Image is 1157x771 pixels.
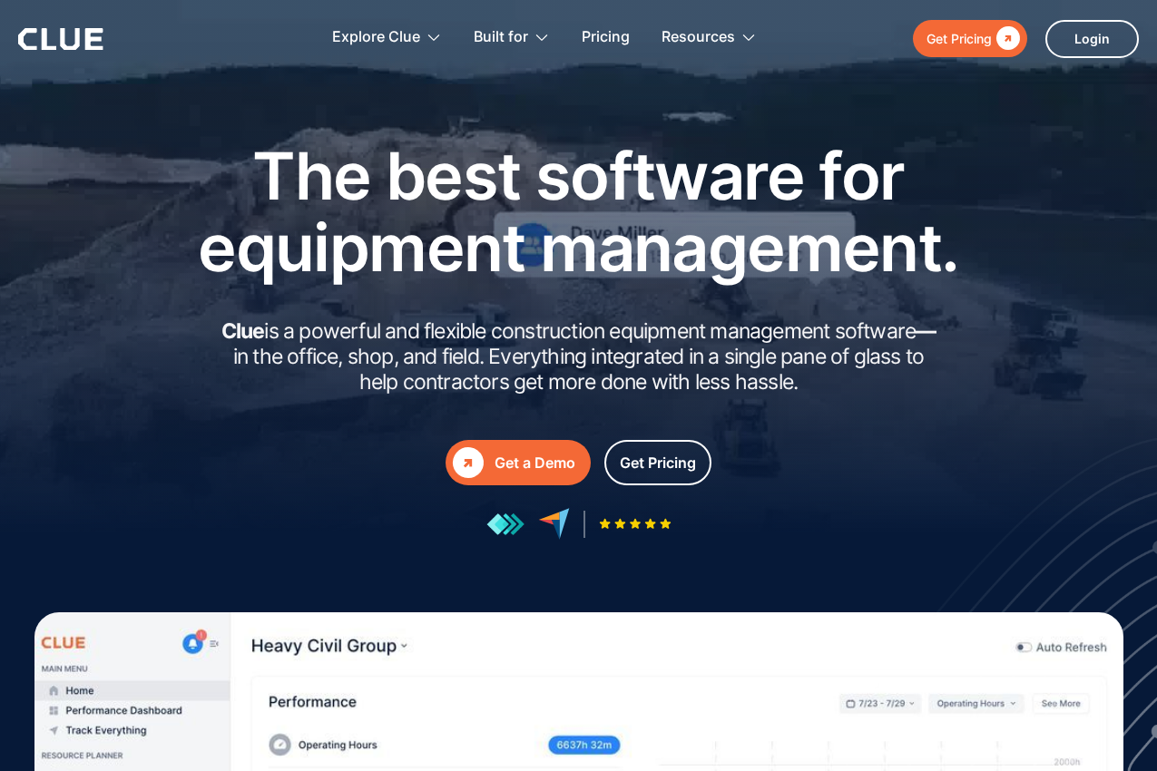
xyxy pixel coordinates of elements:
[538,508,570,540] img: reviews at capterra
[916,318,936,344] strong: —
[927,27,992,50] div: Get Pricing
[171,140,987,283] h1: The best software for equipment management.
[446,440,591,485] a: Get a Demo
[216,319,942,395] h2: is a powerful and flexible construction equipment management software in the office, shop, and fi...
[1045,20,1139,58] a: Login
[495,452,575,474] div: Get a Demo
[221,318,265,344] strong: Clue
[620,452,696,474] div: Get Pricing
[474,9,528,66] div: Built for
[453,447,484,478] div: 
[913,20,1027,57] a: Get Pricing
[992,27,1020,50] div: 
[604,440,711,485] a: Get Pricing
[332,9,420,66] div: Explore Clue
[582,9,630,66] a: Pricing
[599,518,672,530] img: Five-star rating icon
[662,9,735,66] div: Resources
[486,512,525,536] img: reviews at getapp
